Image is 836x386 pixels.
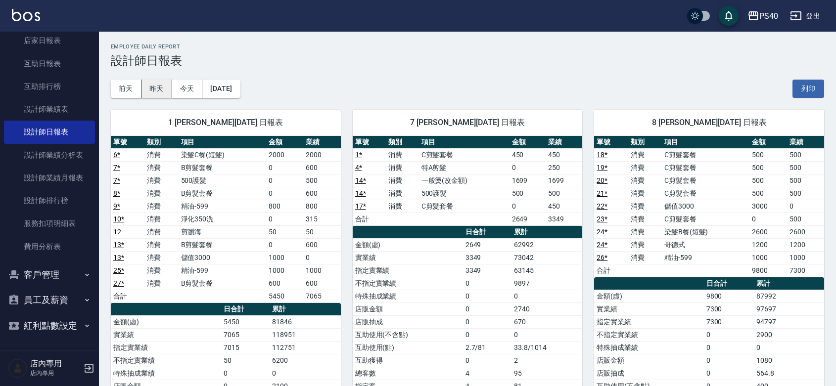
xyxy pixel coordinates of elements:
td: 金額(虛) [594,290,703,302]
td: 0 [463,315,511,328]
td: 1699 [510,174,546,187]
a: 設計師日報表 [4,121,95,143]
td: C剪髮套餐 [662,213,750,225]
td: 消費 [144,277,178,290]
button: 紅利點數設定 [4,313,95,339]
img: Logo [12,9,40,21]
td: 97697 [754,302,824,315]
td: C剪髮套餐 [662,148,750,161]
button: 登出 [786,7,824,25]
td: 5450 [266,290,303,302]
td: 2900 [754,328,824,341]
td: 實業績 [353,251,463,264]
td: 1200 [749,238,787,251]
td: 2649 [510,213,546,225]
td: 600 [303,277,340,290]
td: 特殊抽成業績 [353,290,463,302]
td: 1000 [749,251,787,264]
th: 累計 [270,303,340,316]
a: 設計師業績分析表 [4,144,95,167]
td: 500 [787,161,824,174]
td: 精油-599 [662,251,750,264]
td: 合計 [353,213,386,225]
td: 淨化350洗 [179,213,267,225]
td: 0 [787,200,824,213]
td: 0 [463,277,511,290]
td: 店販金額 [594,354,703,367]
td: C剪髮套餐 [662,161,750,174]
td: 1000 [266,264,303,277]
td: 消費 [144,187,178,200]
td: 消費 [144,213,178,225]
td: 500 [510,187,546,200]
td: 消費 [386,200,419,213]
td: 0 [704,354,754,367]
td: 450 [510,148,546,161]
th: 金額 [749,136,787,149]
td: 哥德式 [662,238,750,251]
td: C剪髮套餐 [419,148,510,161]
td: 特A剪髮 [419,161,510,174]
td: 實業績 [111,328,221,341]
td: 500護髮 [419,187,510,200]
td: 店販金額 [353,302,463,315]
span: 1 [PERSON_NAME][DATE] 日報表 [123,118,329,128]
td: 500 [787,187,824,200]
td: B剪髮套餐 [179,238,267,251]
td: 500 [787,148,824,161]
td: 消費 [628,148,662,161]
th: 金額 [510,136,546,149]
td: 消費 [386,187,419,200]
th: 業績 [303,136,340,149]
td: 特殊抽成業績 [594,341,703,354]
h5: 店內專用 [30,359,81,369]
td: 1000 [266,251,303,264]
a: 費用分析表 [4,235,95,258]
td: 2 [511,354,582,367]
td: 1000 [787,251,824,264]
td: 600 [303,161,340,174]
td: 9800 [704,290,754,302]
a: 設計師排行榜 [4,189,95,212]
td: 精油-599 [179,264,267,277]
td: 600 [266,277,303,290]
table: a dense table [353,136,583,226]
td: 消費 [628,213,662,225]
img: Person [8,358,28,378]
td: 3349 [546,213,582,225]
td: 4 [463,367,511,380]
td: 消費 [386,161,419,174]
th: 日合計 [704,277,754,290]
button: 前天 [111,80,141,98]
p: 店內專用 [30,369,81,378]
table: a dense table [111,136,341,303]
td: 1080 [754,354,824,367]
a: 服務扣項明細表 [4,212,95,235]
td: 金額(虛) [111,315,221,328]
td: 0 [463,302,511,315]
button: 昨天 [141,80,172,98]
td: 500護髮 [179,174,267,187]
a: 店家日報表 [4,29,95,52]
td: 特殊抽成業績 [111,367,221,380]
td: 互助使用(不含點) [353,328,463,341]
th: 類別 [144,136,178,149]
th: 類別 [628,136,662,149]
button: 列印 [792,80,824,98]
td: 指定實業績 [353,264,463,277]
td: 店販抽成 [594,367,703,380]
td: 500 [749,148,787,161]
td: 5450 [221,315,270,328]
td: 0 [704,341,754,354]
th: 業績 [546,136,582,149]
th: 累計 [511,226,582,239]
a: 12 [113,228,121,236]
td: 63145 [511,264,582,277]
td: 消費 [144,264,178,277]
td: 1000 [303,264,340,277]
td: 95 [511,367,582,380]
td: 3349 [463,251,511,264]
td: 0 [704,328,754,341]
td: 2740 [511,302,582,315]
td: 500 [546,187,582,200]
